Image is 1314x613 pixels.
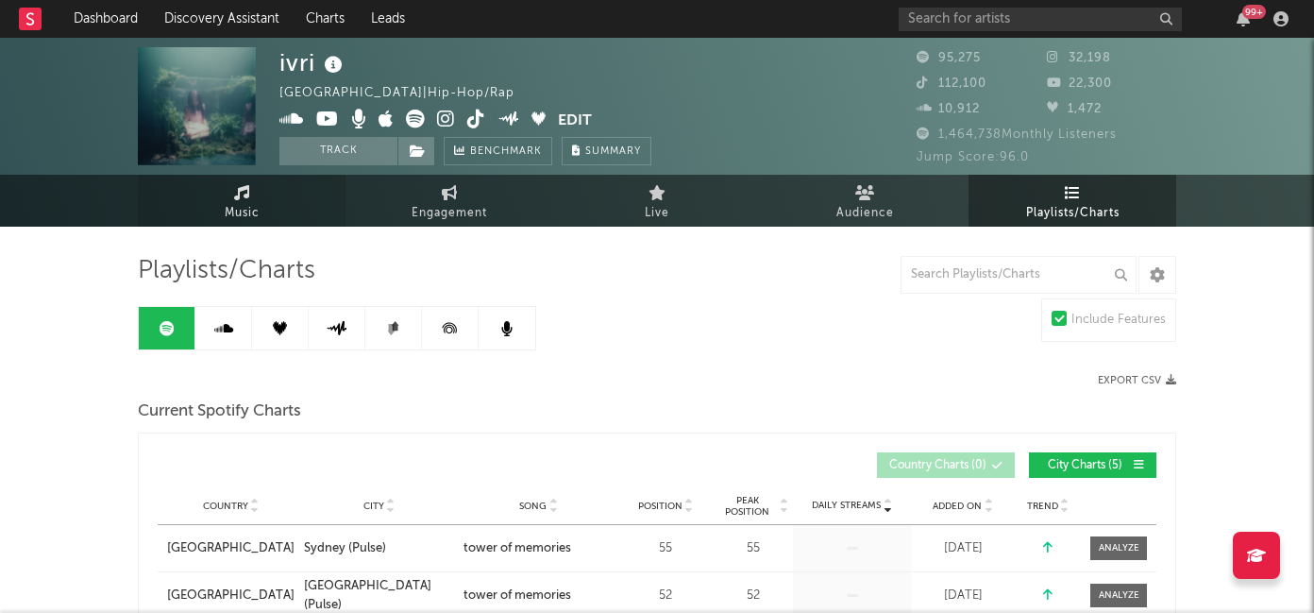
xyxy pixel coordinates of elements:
[623,539,708,558] div: 55
[558,110,592,133] button: Edit
[304,539,386,558] div: Sydney (Pulse)
[138,260,315,282] span: Playlists/Charts
[917,77,986,90] span: 112,100
[916,539,1010,558] div: [DATE]
[916,587,1010,605] div: [DATE]
[717,587,788,605] div: 52
[519,501,547,512] span: Song
[1242,5,1266,19] div: 99 +
[969,175,1176,227] a: Playlists/Charts
[463,587,614,605] a: tower of memories
[470,141,542,163] span: Benchmark
[304,539,454,558] a: Sydney (Pulse)
[138,175,345,227] a: Music
[167,539,295,558] a: [GEOGRAPHIC_DATA]
[279,82,536,105] div: [GEOGRAPHIC_DATA] | Hip-Hop/Rap
[917,151,1029,163] span: Jump Score: 96.0
[836,202,894,225] span: Audience
[1237,11,1250,26] button: 99+
[363,501,384,512] span: City
[812,499,881,513] span: Daily Streams
[463,587,571,605] div: tower of memories
[444,137,552,165] a: Benchmark
[933,501,982,512] span: Added On
[717,539,788,558] div: 55
[645,202,669,225] span: Live
[225,202,260,225] span: Music
[203,501,248,512] span: Country
[463,539,571,558] div: tower of memories
[917,103,980,115] span: 10,912
[917,128,1117,141] span: 1,464,738 Monthly Listeners
[553,175,761,227] a: Live
[1026,202,1120,225] span: Playlists/Charts
[1047,103,1102,115] span: 1,472
[138,400,301,423] span: Current Spotify Charts
[1029,452,1156,478] button: City Charts(5)
[279,137,397,165] button: Track
[917,52,981,64] span: 95,275
[761,175,969,227] a: Audience
[585,146,641,157] span: Summary
[1071,309,1166,332] div: Include Features
[638,501,682,512] span: Position
[1027,501,1058,512] span: Trend
[717,495,777,518] span: Peak Position
[463,539,614,558] a: tower of memories
[1041,460,1128,471] span: City Charts ( 5 )
[623,587,708,605] div: 52
[899,8,1182,31] input: Search for artists
[889,460,986,471] span: Country Charts ( 0 )
[1098,375,1176,386] button: Export CSV
[412,202,487,225] span: Engagement
[345,175,553,227] a: Engagement
[279,47,347,78] div: ivri
[562,137,651,165] button: Summary
[877,452,1015,478] button: Country Charts(0)
[1047,77,1112,90] span: 22,300
[167,587,295,605] a: [GEOGRAPHIC_DATA]
[901,256,1137,294] input: Search Playlists/Charts
[1047,52,1111,64] span: 32,198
